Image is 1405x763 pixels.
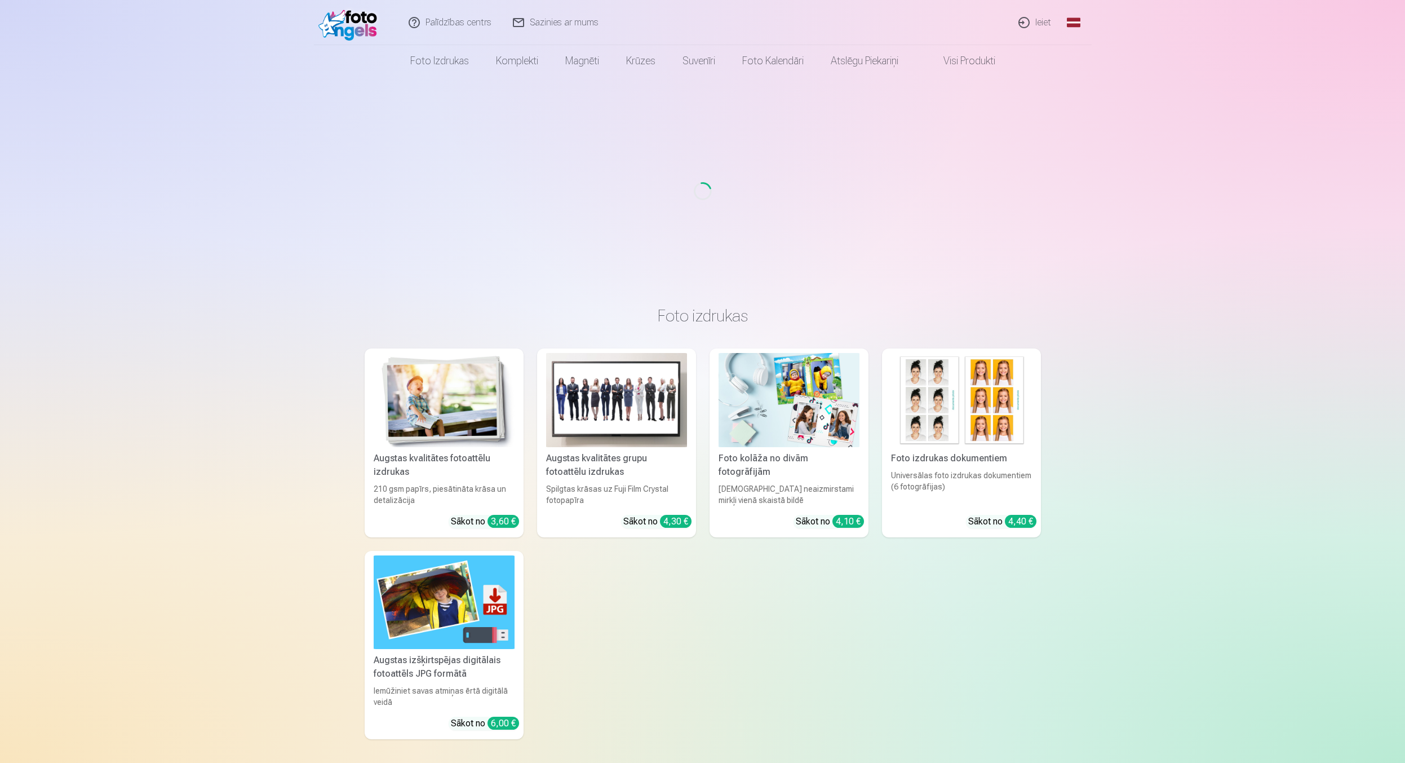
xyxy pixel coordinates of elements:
[882,349,1041,537] a: Foto izdrukas dokumentiemFoto izdrukas dokumentiemUniversālas foto izdrukas dokumentiem (6 fotogr...
[623,515,692,528] div: Sākot no
[397,45,482,77] a: Foto izdrukas
[487,717,519,730] div: 6,00 €
[613,45,669,77] a: Krūzes
[318,5,383,41] img: /fa1
[887,470,1036,506] div: Universālas foto izdrukas dokumentiem (6 fotogrāfijas)
[546,353,687,447] img: Augstas kvalitātes grupu fotoattēlu izdrukas
[542,452,692,479] div: Augstas kvalitātes grupu fotoattēlu izdrukas
[710,349,868,537] a: Foto kolāža no divām fotogrāfijāmFoto kolāža no divām fotogrāfijām[DEMOGRAPHIC_DATA] neaizmirstam...
[451,717,519,730] div: Sākot no
[1005,515,1036,528] div: 4,40 €
[365,551,524,740] a: Augstas izšķirtspējas digitālais fotoattēls JPG formātāAugstas izšķirtspējas digitālais fotoattēl...
[714,483,864,506] div: [DEMOGRAPHIC_DATA] neaizmirstami mirkļi vienā skaistā bildē
[482,45,552,77] a: Komplekti
[660,515,692,528] div: 4,30 €
[968,515,1036,528] div: Sākot no
[887,452,1036,465] div: Foto izdrukas dokumentiem
[451,515,519,528] div: Sākot no
[891,353,1032,447] img: Foto izdrukas dokumentiem
[374,306,1032,326] h3: Foto izdrukas
[552,45,613,77] a: Magnēti
[796,515,864,528] div: Sākot no
[369,654,519,681] div: Augstas izšķirtspējas digitālais fotoattēls JPG formātā
[912,45,1009,77] a: Visi produkti
[542,483,692,506] div: Spilgtas krāsas uz Fuji Film Crystal fotopapīra
[374,353,515,447] img: Augstas kvalitātes fotoattēlu izdrukas
[369,452,519,479] div: Augstas kvalitātes fotoattēlu izdrukas
[374,555,515,650] img: Augstas izšķirtspējas digitālais fotoattēls JPG formātā
[817,45,912,77] a: Atslēgu piekariņi
[669,45,729,77] a: Suvenīri
[729,45,817,77] a: Foto kalendāri
[832,515,864,528] div: 4,10 €
[719,353,859,447] img: Foto kolāža no divām fotogrāfijām
[714,452,864,479] div: Foto kolāža no divām fotogrāfijām
[365,349,524,537] a: Augstas kvalitātes fotoattēlu izdrukasAugstas kvalitātes fotoattēlu izdrukas210 gsm papīrs, piesā...
[369,483,519,506] div: 210 gsm papīrs, piesātināta krāsa un detalizācija
[537,349,696,537] a: Augstas kvalitātes grupu fotoattēlu izdrukasAugstas kvalitātes grupu fotoattēlu izdrukasSpilgtas ...
[369,685,519,708] div: Iemūžiniet savas atmiņas ērtā digitālā veidā
[487,515,519,528] div: 3,60 €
